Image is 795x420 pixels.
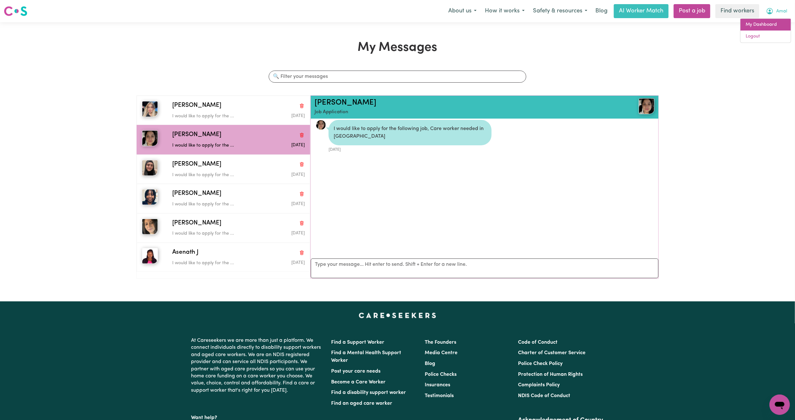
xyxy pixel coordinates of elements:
[518,340,557,345] a: Code of Conduct
[172,219,221,228] span: [PERSON_NAME]
[331,369,381,374] a: Post your care needs
[291,114,305,118] span: Message sent on August 2, 2025
[444,4,481,18] button: About us
[137,243,310,272] button: Asenath JAsenath JDelete conversationI would like to apply for the ...Message sent on August 1, 2025
[299,160,305,169] button: Delete conversation
[137,96,310,125] button: Chantelle R[PERSON_NAME]Delete conversationI would like to apply for the ...Message sent on Augus...
[172,260,260,267] p: I would like to apply for the ...
[331,380,386,385] a: Become a Care Worker
[425,382,450,388] a: Insurances
[614,4,669,18] a: AI Worker Match
[291,173,305,177] span: Message sent on August 4, 2025
[776,8,787,15] span: Amal
[137,125,310,154] button: Shayleah P[PERSON_NAME]Delete conversationI would like to apply for the ...Message sent on August...
[329,145,492,153] div: [DATE]
[291,202,305,206] span: Message sent on August 1, 2025
[291,261,305,265] span: Message sent on August 1, 2025
[291,231,305,235] span: Message sent on August 1, 2025
[770,395,790,415] iframe: Button to launch messaging window, conversation in progress
[137,213,310,243] button: Christine L[PERSON_NAME]Delete conversationI would like to apply for the ...Message sent on Augus...
[425,361,435,366] a: Blog
[172,201,260,208] p: I would like to apply for the ...
[299,219,305,227] button: Delete conversation
[518,361,563,366] a: Police Check Policy
[299,248,305,257] button: Delete conversation
[142,160,158,176] img: Lyn A
[592,4,611,18] a: Blog
[142,248,158,264] img: Asenath J
[331,350,401,363] a: Find a Mental Health Support Worker
[481,4,529,18] button: How it works
[316,120,326,130] img: 512EFAFB14F4D0174E4DFD98916607CA_avatar_blob
[425,393,454,398] a: Testimonials
[269,71,526,83] input: 🔍 Filter your messages
[172,160,221,169] span: [PERSON_NAME]
[715,4,759,18] a: Find workers
[4,5,27,17] img: Careseekers logo
[598,98,655,114] a: Shayleah P
[518,350,586,355] a: Charter of Customer Service
[299,190,305,198] button: Delete conversation
[518,382,560,388] a: Complaints Policy
[4,4,27,18] a: Careseekers logo
[740,18,791,43] div: My Account
[518,393,570,398] a: NDIS Code of Conduct
[191,334,324,396] p: At Careseekers we are more than just a platform. We connect individuals directly to disability su...
[137,184,310,213] button: Caroline Mbete M[PERSON_NAME]Delete conversationI would like to apply for the ...Message sent on ...
[674,4,710,18] a: Post a job
[142,130,158,146] img: Shayleah P
[316,120,326,130] a: View Shayleah P's profile
[291,143,305,147] span: Message sent on August 1, 2025
[331,390,406,395] a: Find a disability support worker
[299,101,305,110] button: Delete conversation
[172,113,260,120] p: I would like to apply for the ...
[518,372,583,377] a: Protection of Human Rights
[359,313,436,318] a: Careseekers home page
[762,4,791,18] button: My Account
[425,372,457,377] a: Police Checks
[172,189,221,198] span: [PERSON_NAME]
[329,120,492,145] div: I would like to apply for the following job, Care worker needed in [GEOGRAPHIC_DATA]
[331,340,385,345] a: Find a Support Worker
[331,401,393,406] a: Find an aged care worker
[172,101,221,110] span: [PERSON_NAME]
[142,101,158,117] img: Chantelle R
[172,248,199,257] span: Asenath J
[142,219,158,235] img: Christine L
[142,189,158,205] img: Caroline Mbete M
[299,131,305,139] button: Delete conversation
[172,172,260,179] p: I would like to apply for the ...
[529,4,592,18] button: Safety & resources
[137,155,310,184] button: Lyn A[PERSON_NAME]Delete conversationI would like to apply for the ...Message sent on August 4, 2025
[639,98,655,114] img: View Shayleah P's profile
[425,350,458,355] a: Media Centre
[741,19,791,31] a: My Dashboard
[172,130,221,140] span: [PERSON_NAME]
[315,99,376,107] a: [PERSON_NAME]
[136,40,659,55] h1: My Messages
[741,31,791,43] a: Logout
[172,142,260,149] p: I would like to apply for the ...
[315,109,598,116] p: Job Application
[172,230,260,237] p: I would like to apply for the ...
[425,340,456,345] a: The Founders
